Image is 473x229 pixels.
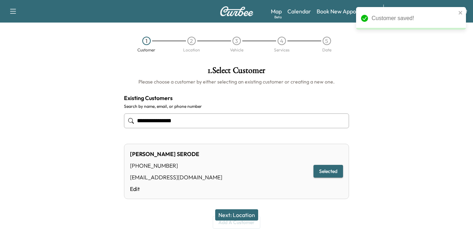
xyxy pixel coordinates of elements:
[313,165,343,178] button: Selected
[317,7,376,16] a: Book New Appointment
[372,14,456,23] div: Customer saved!
[130,185,222,193] a: Edit
[215,209,258,221] button: Next: Location
[124,78,349,85] h6: Please choose a customer by either selecting an existing customer or creating a new one.
[137,48,155,52] div: Customer
[274,48,290,52] div: Services
[142,37,151,45] div: 1
[187,37,196,45] div: 2
[230,48,243,52] div: Vehicle
[220,6,254,16] img: Curbee Logo
[130,161,222,170] div: [PHONE_NUMBER]
[232,37,241,45] div: 3
[124,94,349,102] h4: Existing Customers
[287,7,311,16] a: Calendar
[271,7,282,16] a: MapBeta
[183,48,200,52] div: Location
[274,14,282,20] div: Beta
[322,48,331,52] div: Date
[124,66,349,78] h1: 1 . Select Customer
[124,104,349,109] label: Search by name, email, or phone number
[323,37,331,45] div: 5
[130,150,222,158] div: [PERSON_NAME] SERODE
[458,10,463,16] button: close
[278,37,286,45] div: 4
[130,173,222,181] div: [EMAIL_ADDRESS][DOMAIN_NAME]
